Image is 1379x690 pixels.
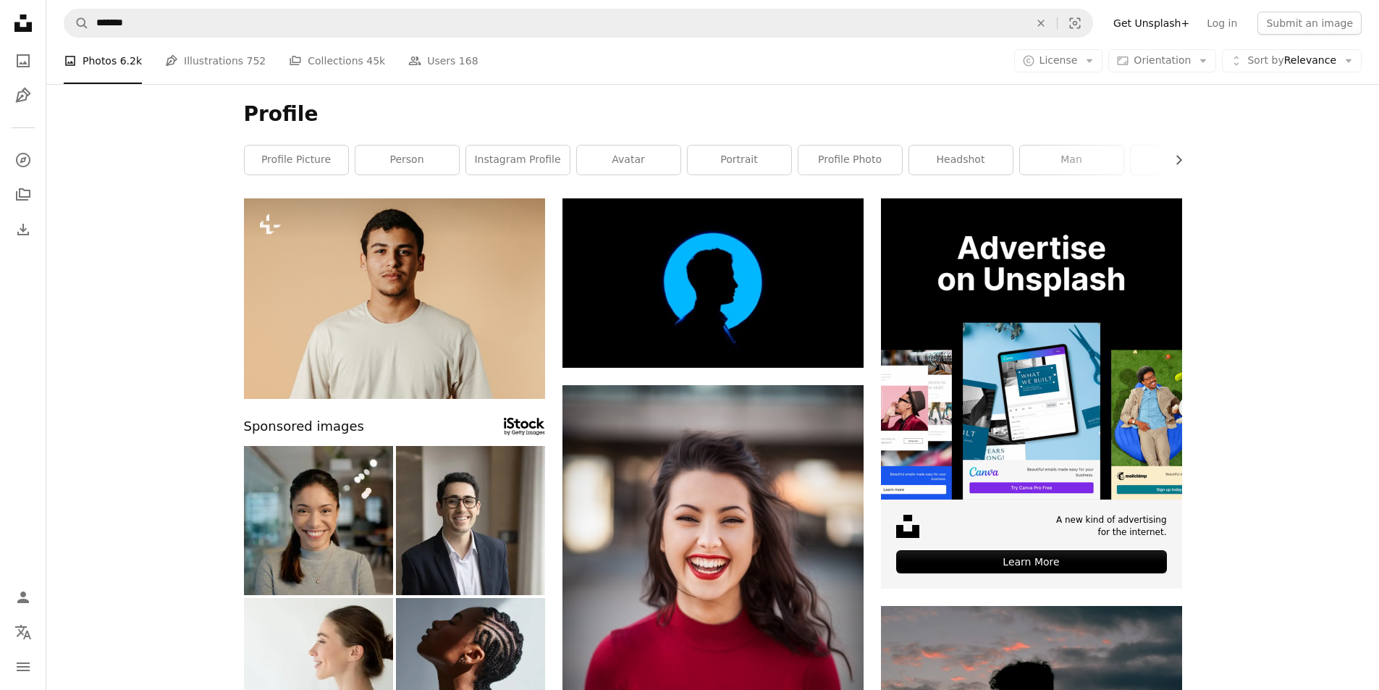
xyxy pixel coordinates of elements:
[9,215,38,244] a: Download History
[1039,54,1078,66] span: License
[909,146,1013,174] a: headshot
[459,53,478,69] span: 168
[562,276,864,289] a: silhouette of man illustration
[1257,12,1362,35] button: Submit an image
[9,583,38,612] a: Log in / Sign up
[64,9,1093,38] form: Find visuals sitewide
[1108,49,1216,72] button: Orientation
[9,652,38,681] button: Menu
[366,53,385,69] span: 45k
[9,618,38,647] button: Language
[1165,146,1182,174] button: scroll list to the right
[247,53,266,69] span: 752
[355,146,459,174] a: person
[244,292,545,305] a: a man in a white shirt is posing for a picture
[396,446,545,595] img: Profile picture of smiling confident Arabic businessman
[244,198,545,399] img: a man in a white shirt is posing for a picture
[688,146,791,174] a: portrait
[562,604,864,617] a: closeup photography of woman smiling
[245,146,348,174] a: profile picture
[9,81,38,110] a: Illustrations
[881,198,1182,589] a: A new kind of advertisingfor the internet.Learn More
[577,146,680,174] a: avatar
[798,146,902,174] a: profile photo
[562,198,864,368] img: silhouette of man illustration
[1020,146,1123,174] a: man
[1134,54,1191,66] span: Orientation
[1014,49,1103,72] button: License
[896,550,1167,573] div: Learn More
[1222,49,1362,72] button: Sort byRelevance
[1056,514,1167,539] span: A new kind of advertising for the internet.
[881,198,1182,500] img: file-1635990755334-4bfd90f37242image
[244,101,1182,127] h1: Profile
[9,180,38,209] a: Collections
[1247,54,1283,66] span: Sort by
[896,515,919,538] img: file-1631678316303-ed18b8b5cb9cimage
[244,446,393,595] img: Creative, portrait and happy business woman in office, company or startup workplace with bokeh at...
[1105,12,1198,35] a: Get Unsplash+
[1247,54,1336,68] span: Relevance
[1198,12,1246,35] a: Log in
[1058,9,1092,37] button: Visual search
[9,146,38,174] a: Explore
[1131,146,1234,174] a: face
[408,38,478,84] a: Users 168
[64,9,89,37] button: Search Unsplash
[165,38,266,84] a: Illustrations 752
[1025,9,1057,37] button: Clear
[9,46,38,75] a: Photos
[244,416,364,437] span: Sponsored images
[289,38,385,84] a: Collections 45k
[466,146,570,174] a: instagram profile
